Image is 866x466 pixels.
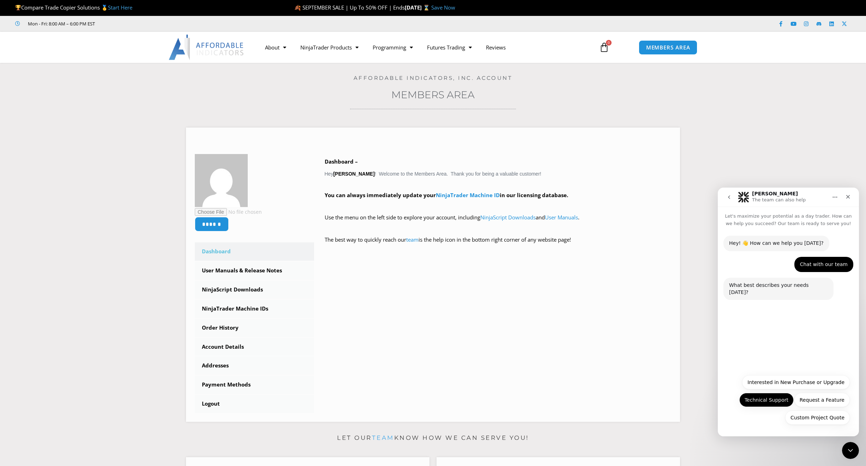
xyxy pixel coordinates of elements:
img: LogoAI [169,35,245,60]
a: NinjaTrader Machine IDs [195,300,314,318]
a: Save Now [431,4,455,11]
a: Start Here [108,4,132,11]
a: About [258,39,293,55]
span: Compare Trade Copier Solutions 🥇 [15,4,132,11]
a: User Manuals [545,214,578,221]
a: Account Details [195,338,314,356]
img: 🏆 [16,5,21,10]
a: 0 [589,37,620,58]
a: Affordable Indicators, Inc. Account [354,75,513,81]
strong: [PERSON_NAME] [333,171,374,177]
b: Dashboard – [325,158,358,165]
a: team [372,434,394,441]
strong: You can always immediately update your in our licensing database. [325,191,568,199]
a: Logout [195,395,314,413]
a: Addresses [195,356,314,375]
strong: [DATE] ⌛ [405,4,431,11]
span: 🍂 SEPTEMBER SALE | Up To 50% OFF | Ends [294,4,405,11]
a: NinjaTrader Products [293,39,366,55]
a: Order History [195,319,314,337]
iframe: Intercom live chat [718,188,859,436]
nav: Account pages [195,242,314,413]
a: team [406,236,419,243]
a: NinjaScript Downloads [480,214,536,221]
iframe: Customer reviews powered by Trustpilot [105,20,211,27]
img: fcee5a1fb70e62a1de915e33a3686a5ce2d37c20f03b33d170a876246941bdfc [195,154,248,207]
a: Dashboard [195,242,314,261]
a: Payment Methods [195,376,314,394]
p: The best way to quickly reach our is the help icon in the bottom right corner of any website page! [325,235,672,255]
span: Mon - Fri: 8:00 AM – 6:00 PM EST [26,19,95,28]
a: Reviews [479,39,513,55]
a: NinjaScript Downloads [195,281,314,299]
span: MEMBERS AREA [646,45,690,50]
a: Members Area [391,89,475,101]
span: 0 [606,40,612,46]
iframe: Intercom live chat [842,442,859,459]
p: Let our know how we can serve you! [186,432,680,444]
a: MEMBERS AREA [639,40,698,55]
p: Use the menu on the left side to explore your account, including and . [325,213,672,232]
div: Hey ! Welcome to the Members Area. Thank you for being a valuable customer! [325,157,672,255]
a: NinjaTrader Machine ID [436,191,500,199]
a: Programming [366,39,420,55]
a: Futures Trading [420,39,479,55]
nav: Menu [258,39,591,55]
a: User Manuals & Release Notes [195,261,314,280]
